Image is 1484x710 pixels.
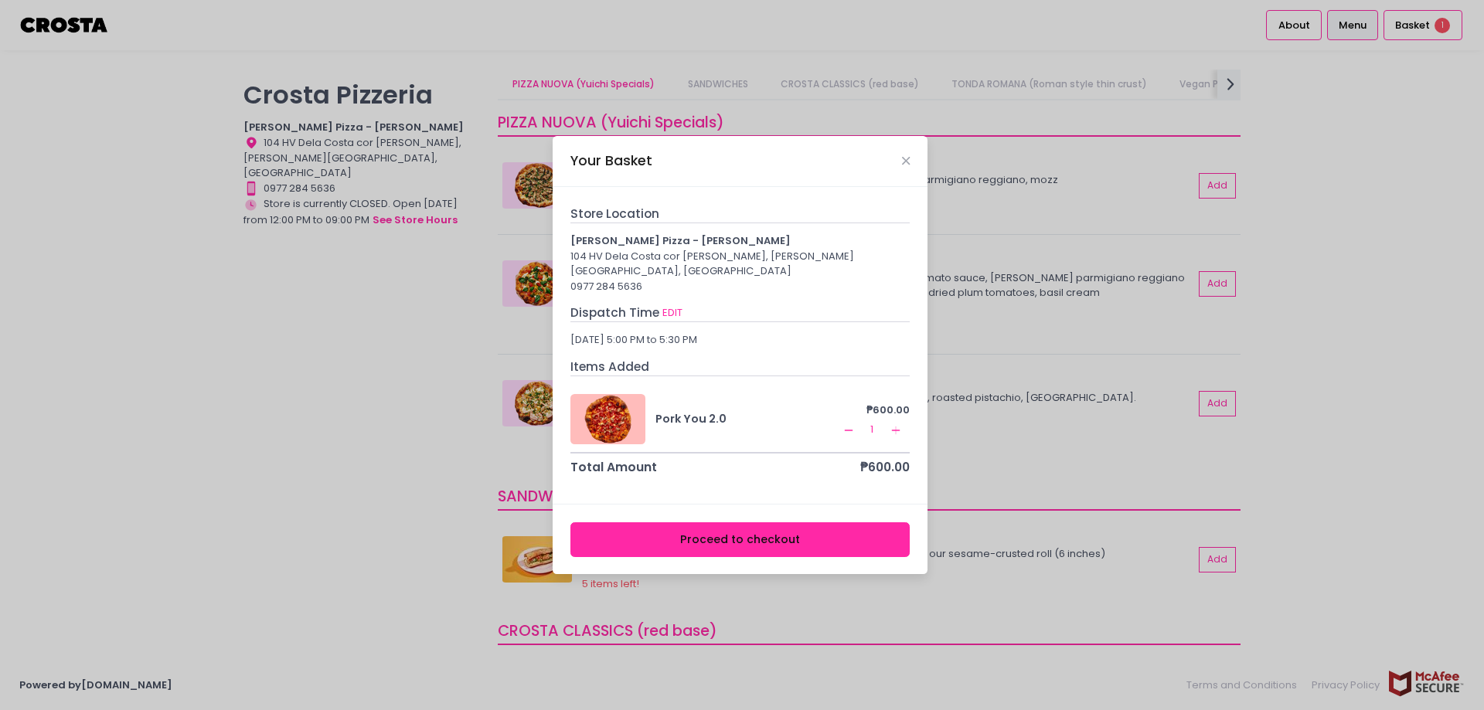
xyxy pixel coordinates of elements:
button: Close [902,157,910,165]
span: Dispatch Time [570,304,659,321]
button: Proceed to checkout [570,522,910,557]
div: Pork You 2.0 [655,411,839,427]
button: EDIT [662,304,683,321]
div: Items Added [570,358,910,376]
div: 0977 284 5636 [570,279,910,294]
div: ₱600.00 [839,403,910,418]
div: [DATE] 5:00 PM to 5:30 PM [570,332,910,348]
div: Store Location [570,205,910,223]
div: Total Amount [570,458,657,476]
b: [PERSON_NAME] Pizza - [PERSON_NAME] [570,233,791,248]
div: ₱600.00 [860,458,910,476]
div: 104 HV Dela Costa cor [PERSON_NAME], [PERSON_NAME][GEOGRAPHIC_DATA], [GEOGRAPHIC_DATA] [570,249,910,279]
div: Your Basket [570,151,652,171]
